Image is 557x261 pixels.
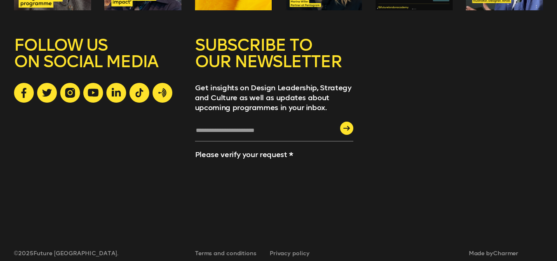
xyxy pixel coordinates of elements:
[195,164,263,223] iframe: reCAPTCHA
[195,150,293,159] label: Please verify your request *
[14,250,132,257] span: © 2025 Future [GEOGRAPHIC_DATA].
[195,250,256,257] a: Terms and conditions
[469,250,519,257] span: Made by
[270,250,310,257] a: Privacy policy
[195,83,353,113] p: Get insights on Design Leadership, Strategy and Culture as well as updates about upcoming program...
[195,37,353,83] h5: SUBSCRIBE TO OUR NEWSLETTER
[14,37,181,83] h5: FOLLOW US ON SOCIAL MEDIA
[493,250,518,257] a: Charmer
